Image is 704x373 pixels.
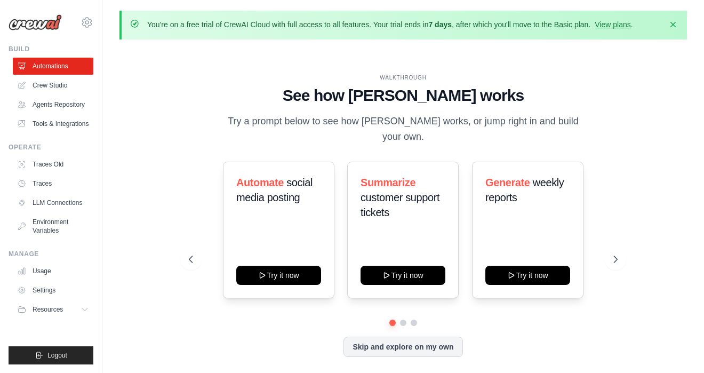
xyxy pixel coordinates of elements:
a: Environment Variables [13,213,93,239]
a: View plans [595,20,630,29]
button: Skip and explore on my own [343,337,462,357]
h1: See how [PERSON_NAME] works [189,86,617,105]
span: Generate [485,177,530,188]
a: Tools & Integrations [13,115,93,132]
span: Resources [33,305,63,314]
div: Operate [9,143,93,152]
button: Try it now [485,266,570,285]
a: Traces [13,175,93,192]
button: Logout [9,346,93,364]
a: Crew Studio [13,77,93,94]
strong: 7 days [428,20,452,29]
div: WALKTHROUGH [189,74,617,82]
button: Try it now [236,266,321,285]
span: Summarize [361,177,415,188]
a: Agents Repository [13,96,93,113]
button: Resources [13,301,93,318]
p: You're on a free trial of CrewAI Cloud with full access to all features. Your trial ends in , aft... [147,19,633,30]
a: Traces Old [13,156,93,173]
a: Automations [13,58,93,75]
a: Settings [13,282,93,299]
img: Logo [9,14,62,30]
div: Build [9,45,93,53]
a: Usage [13,263,93,280]
span: Logout [47,351,67,360]
a: LLM Connections [13,194,93,211]
div: Manage [9,250,93,258]
p: Try a prompt below to see how [PERSON_NAME] works, or jump right in and build your own. [224,114,582,145]
span: Automate [236,177,284,188]
span: weekly reports [485,177,564,203]
button: Try it now [361,266,445,285]
span: customer support tickets [361,192,439,218]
